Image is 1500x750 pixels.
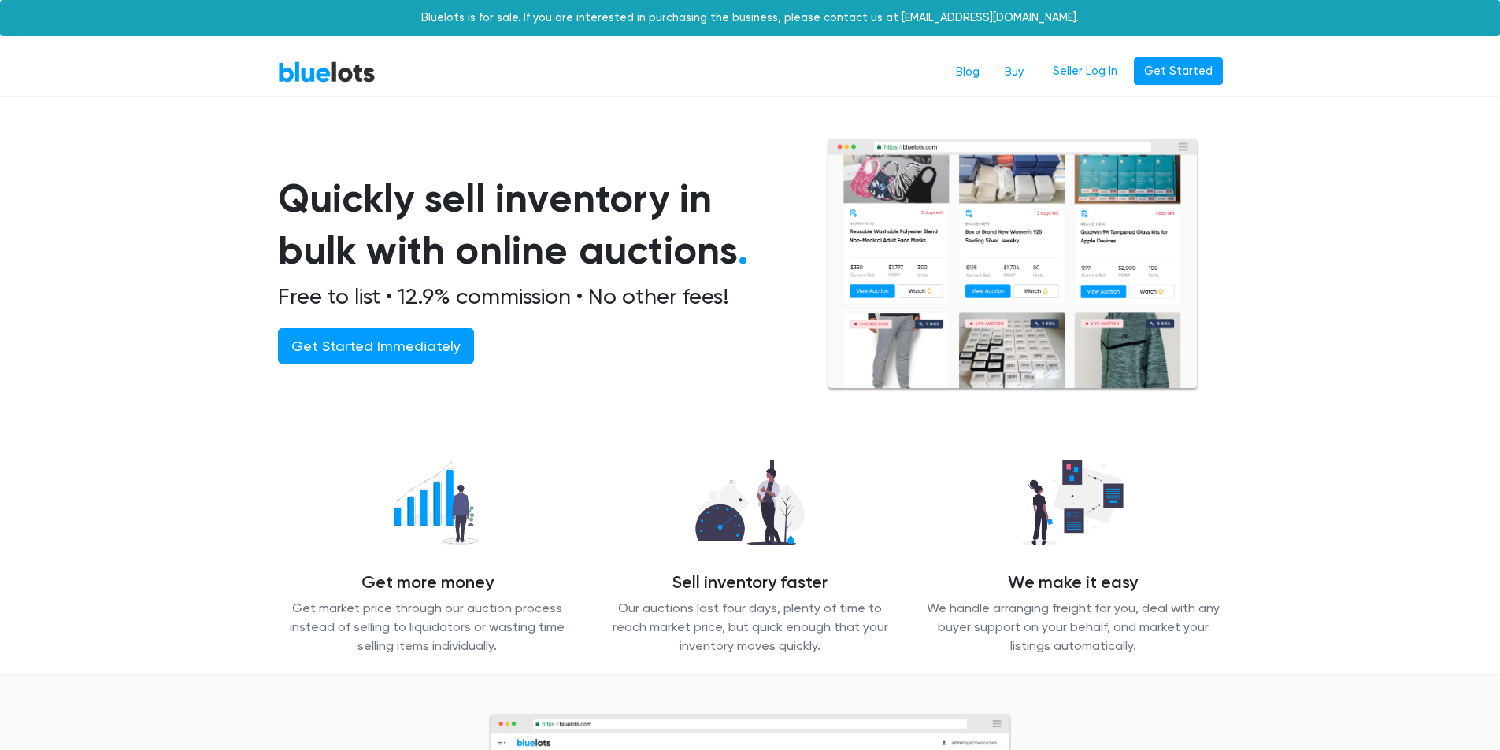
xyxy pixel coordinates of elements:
[924,573,1223,593] h4: We make it easy
[1009,452,1135,554] img: we_manage-77d26b14627abc54d025a00e9d5ddefd645ea4957b3cc0d2b85b0966dac19dae.png
[943,57,992,87] a: Blog
[278,573,577,593] h4: Get more money
[1134,57,1223,86] a: Get Started
[826,138,1199,392] img: browserlots-effe8949e13f0ae0d7b59c7c387d2f9fb811154c3999f57e71a08a1b8b46c466.png
[601,599,900,656] p: Our auctions last four days, plenty of time to reach market price, but quick enough that your inv...
[278,172,788,277] h1: Quickly sell inventory in bulk with online auctions
[1043,57,1128,86] a: Seller Log In
[278,283,788,310] h2: Free to list • 12.9% commission • No other fees!
[992,57,1036,87] a: Buy
[683,452,817,554] img: sell_faster-bd2504629311caa3513348c509a54ef7601065d855a39eafb26c6393f8aa8a46.png
[738,227,748,274] span: .
[278,599,577,656] p: Get market price through our auction process instead of selling to liquidators or wasting time se...
[601,573,900,593] h4: Sell inventory faster
[278,328,474,364] a: Get Started Immediately
[278,61,376,83] a: BlueLots
[362,452,491,554] img: recover_more-49f15717009a7689fa30a53869d6e2571c06f7df1acb54a68b0676dd95821868.png
[924,599,1223,656] p: We handle arranging freight for you, deal with any buyer support on your behalf, and market your ...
